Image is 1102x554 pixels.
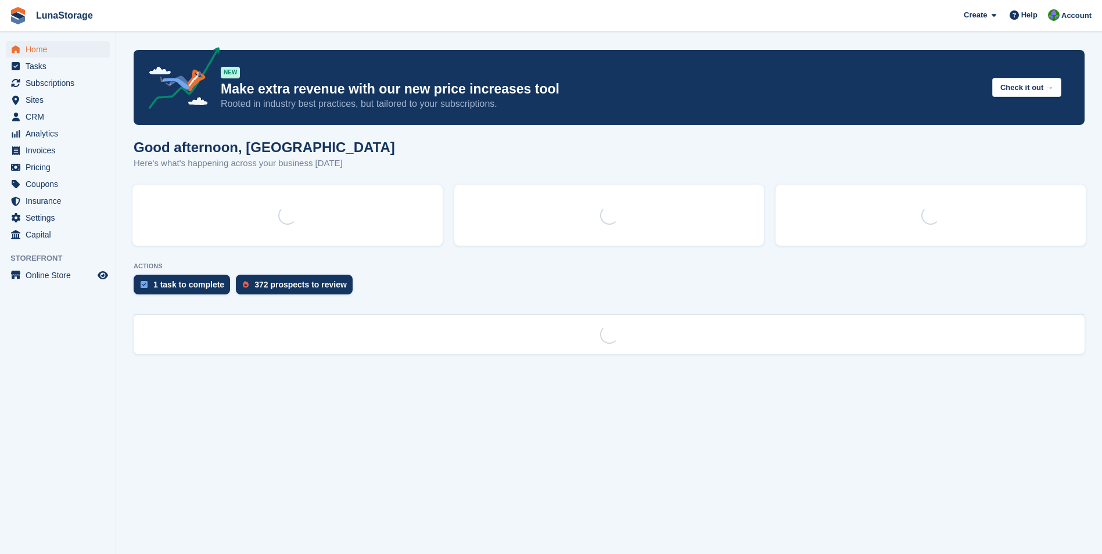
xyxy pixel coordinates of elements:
[26,58,95,74] span: Tasks
[221,81,983,98] p: Make extra revenue with our new price increases tool
[6,193,110,209] a: menu
[6,210,110,226] a: menu
[26,176,95,192] span: Coupons
[1048,9,1060,21] img: Cathal Vaughan
[6,226,110,243] a: menu
[992,78,1061,97] button: Check it out →
[6,109,110,125] a: menu
[26,75,95,91] span: Subscriptions
[243,281,249,288] img: prospect-51fa495bee0391a8d652442698ab0144808aea92771e9ea1ae160a38d050c398.svg
[134,262,1085,270] p: ACTIONS
[26,92,95,108] span: Sites
[134,139,395,155] h1: Good afternoon, [GEOGRAPHIC_DATA]
[139,47,220,113] img: price-adjustments-announcement-icon-8257ccfd72463d97f412b2fc003d46551f7dbcb40ab6d574587a9cd5c0d94...
[6,58,110,74] a: menu
[26,193,95,209] span: Insurance
[254,280,347,289] div: 372 prospects to review
[1061,10,1092,21] span: Account
[6,125,110,142] a: menu
[26,267,95,283] span: Online Store
[153,280,224,289] div: 1 task to complete
[221,67,240,78] div: NEW
[96,268,110,282] a: Preview store
[134,275,236,300] a: 1 task to complete
[26,142,95,159] span: Invoices
[221,98,983,110] p: Rooted in industry best practices, but tailored to your subscriptions.
[6,41,110,57] a: menu
[6,176,110,192] a: menu
[6,267,110,283] a: menu
[964,9,987,21] span: Create
[10,253,116,264] span: Storefront
[6,159,110,175] a: menu
[26,41,95,57] span: Home
[6,142,110,159] a: menu
[141,281,148,288] img: task-75834270c22a3079a89374b754ae025e5fb1db73e45f91037f5363f120a921f8.svg
[26,226,95,243] span: Capital
[1021,9,1038,21] span: Help
[31,6,98,25] a: LunaStorage
[9,7,27,24] img: stora-icon-8386f47178a22dfd0bd8f6a31ec36ba5ce8667c1dd55bd0f319d3a0aa187defe.svg
[26,210,95,226] span: Settings
[26,125,95,142] span: Analytics
[26,109,95,125] span: CRM
[26,159,95,175] span: Pricing
[6,92,110,108] a: menu
[236,275,358,300] a: 372 prospects to review
[134,157,395,170] p: Here's what's happening across your business [DATE]
[6,75,110,91] a: menu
